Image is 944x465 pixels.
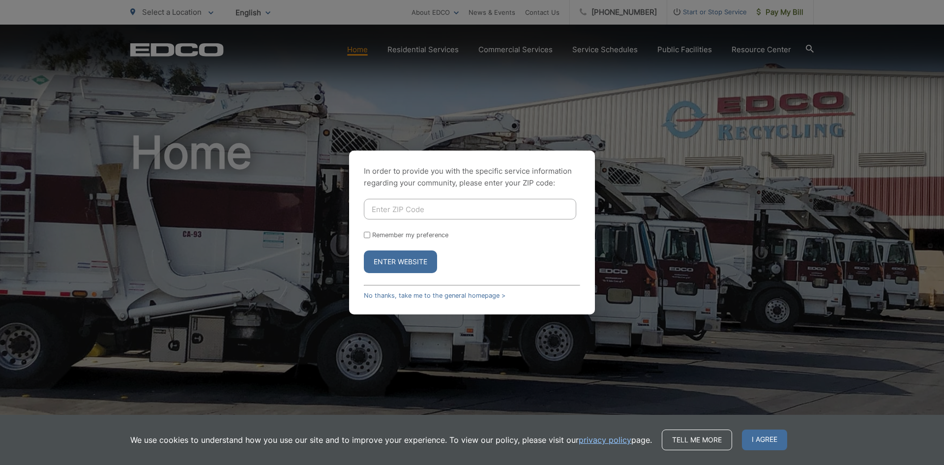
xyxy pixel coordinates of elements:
[579,434,631,446] a: privacy policy
[662,430,732,450] a: Tell me more
[364,199,576,219] input: Enter ZIP Code
[742,430,787,450] span: I agree
[372,231,448,239] label: Remember my preference
[364,292,505,299] a: No thanks, take me to the general homepage >
[130,434,652,446] p: We use cookies to understand how you use our site and to improve your experience. To view our pol...
[364,165,580,189] p: In order to provide you with the specific service information regarding your community, please en...
[364,250,437,273] button: Enter Website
